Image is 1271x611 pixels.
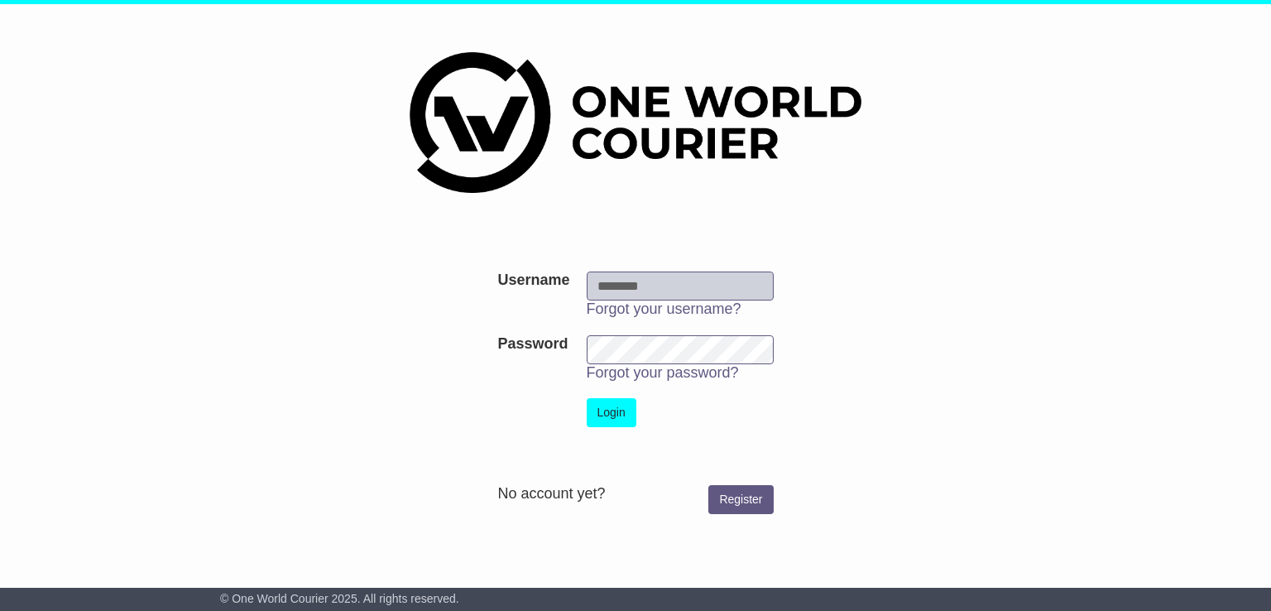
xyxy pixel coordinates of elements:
[497,485,773,503] div: No account yet?
[497,272,569,290] label: Username
[220,592,459,605] span: © One World Courier 2025. All rights reserved.
[497,335,568,354] label: Password
[410,52,861,193] img: One World
[587,364,739,381] a: Forgot your password?
[587,398,636,427] button: Login
[587,301,741,317] a: Forgot your username?
[708,485,773,514] a: Register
